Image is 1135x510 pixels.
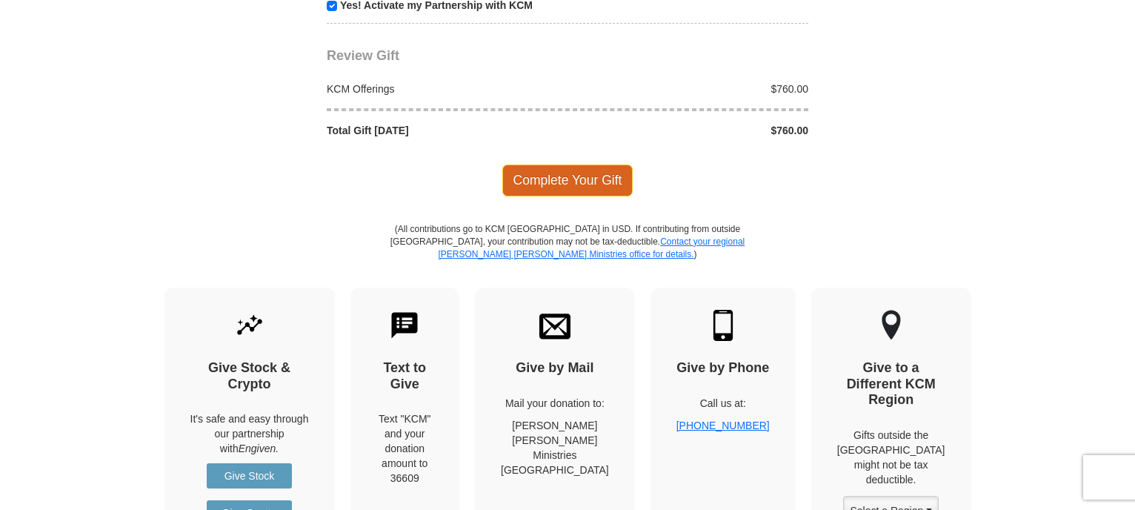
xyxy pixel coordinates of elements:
[567,82,816,96] div: $760.00
[676,396,770,411] p: Call us at:
[190,411,309,456] p: It's safe and easy through our partnership with
[376,360,434,392] h4: Text to Give
[881,310,902,341] img: other-region
[567,123,816,138] div: $760.00
[319,82,568,96] div: KCM Offerings
[676,360,770,377] h4: Give by Phone
[837,428,945,487] p: Gifts outside the [GEOGRAPHIC_DATA] might not be tax deductible.
[190,360,309,392] h4: Give Stock & Crypto
[501,418,609,477] p: [PERSON_NAME] [PERSON_NAME] Ministries [GEOGRAPHIC_DATA]
[239,443,279,454] i: Engiven.
[502,165,633,196] span: Complete Your Gift
[389,310,420,341] img: text-to-give.svg
[501,360,609,377] h4: Give by Mail
[207,463,292,489] a: Give Stock
[438,236,745,259] a: Contact your regional [PERSON_NAME] [PERSON_NAME] Ministries office for details.
[234,310,265,341] img: give-by-stock.svg
[327,48,399,63] span: Review Gift
[390,223,745,288] p: (All contributions go to KCM [GEOGRAPHIC_DATA] in USD. If contributing from outside [GEOGRAPHIC_D...
[708,310,739,341] img: mobile.svg
[539,310,570,341] img: envelope.svg
[319,123,568,138] div: Total Gift [DATE]
[376,411,434,486] div: Text "KCM" and your donation amount to 36609
[837,360,945,408] h4: Give to a Different KCM Region
[676,420,770,431] a: [PHONE_NUMBER]
[501,396,609,411] p: Mail your donation to:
